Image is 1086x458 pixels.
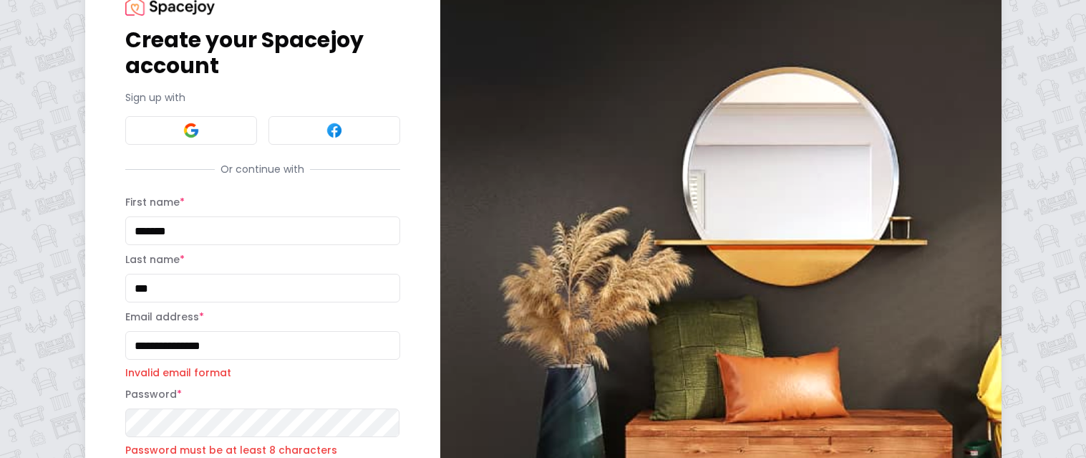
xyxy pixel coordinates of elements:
[215,162,310,176] span: Or continue with
[125,366,400,380] p: Invalid email format
[125,443,400,457] p: Password must be at least 8 characters
[326,122,343,139] img: Facebook signin
[125,252,185,267] label: Last name
[183,122,200,139] img: Google signin
[125,310,204,324] label: Email address
[125,27,400,79] h1: Create your Spacejoy account
[125,90,400,105] p: Sign up with
[125,387,182,401] label: Password
[125,195,185,209] label: First name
